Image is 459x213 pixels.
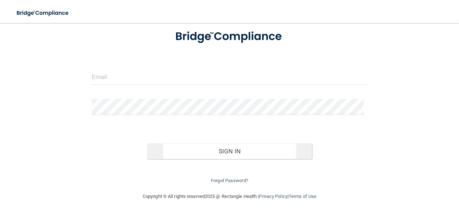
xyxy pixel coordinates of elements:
a: Forgot Password? [211,178,248,183]
div: Copyright © All rights reserved 2025 @ Rectangle Health | | [99,185,360,208]
a: Privacy Policy [259,194,287,199]
img: bridge_compliance_login_screen.278c3ca4.svg [11,6,75,20]
iframe: Drift Widget Chat Controller [335,162,450,191]
button: Sign In [147,143,312,159]
a: Terms of Use [289,194,316,199]
img: bridge_compliance_login_screen.278c3ca4.svg [164,22,296,51]
input: Email [92,69,367,85]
